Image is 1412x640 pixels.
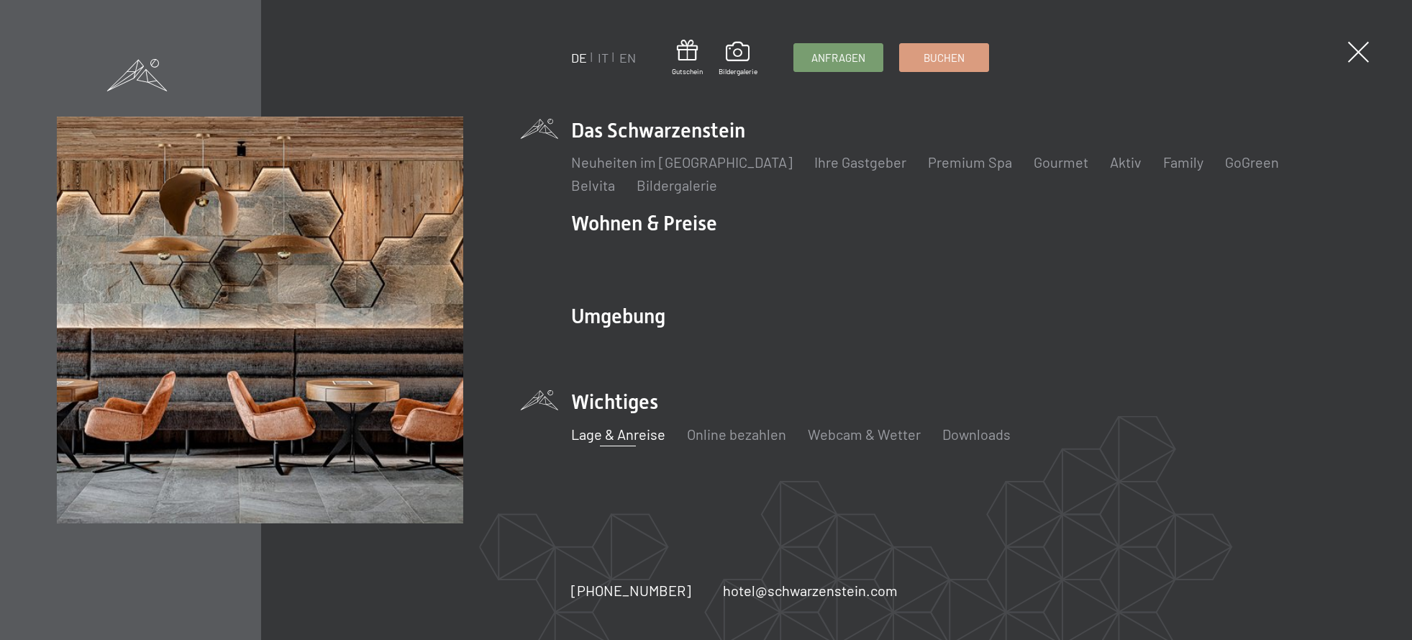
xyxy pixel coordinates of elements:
a: [PHONE_NUMBER] [571,580,691,600]
span: Buchen [924,50,965,66]
a: IT [598,50,609,66]
a: Buchen [900,44,988,71]
span: [PHONE_NUMBER] [571,582,691,599]
a: Bildergalerie [719,42,757,76]
a: Webcam & Wetter [808,425,921,443]
a: Ihre Gastgeber [814,153,906,171]
a: Gourmet [1034,153,1088,171]
a: Bildergalerie [637,176,717,194]
a: EN [619,50,636,66]
span: Gutschein [672,66,703,76]
a: Lage & Anreise [571,425,665,443]
a: Family [1163,153,1203,171]
a: Aktiv [1110,153,1142,171]
img: Wellnesshotels - Bar - Spieltische - Kinderunterhaltung [57,117,463,523]
span: Anfragen [811,50,865,66]
a: Belvita [571,176,615,194]
span: Bildergalerie [719,66,757,76]
a: Downloads [942,425,1011,443]
a: Online bezahlen [687,425,786,443]
a: hotel@schwarzenstein.com [723,580,898,600]
a: Neuheiten im [GEOGRAPHIC_DATA] [571,153,793,171]
a: GoGreen [1225,153,1279,171]
a: Premium Spa [928,153,1012,171]
a: Anfragen [794,44,883,71]
a: Gutschein [672,40,703,76]
a: DE [571,50,587,66]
